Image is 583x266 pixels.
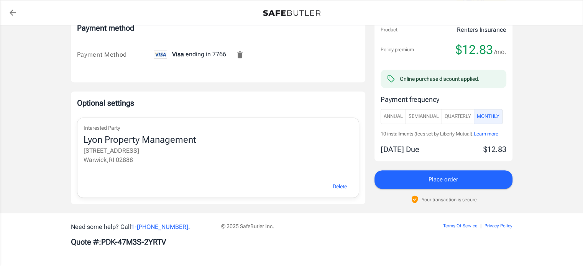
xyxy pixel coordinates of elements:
[406,109,442,124] button: SemiAnnual
[381,131,474,136] span: 10 installments (fees set by Liberty Mutual).
[474,131,498,136] span: Learn more
[381,144,419,155] p: [DATE] Due
[231,46,249,64] button: Remove this card
[5,5,20,20] a: back to quotes
[477,112,499,121] span: Monthly
[443,223,477,228] a: Terms Of Service
[324,178,356,195] button: Delete
[384,112,403,121] span: Annual
[484,223,512,228] a: Privacy Policy
[400,75,480,83] div: Online purchase discount applied.
[456,42,493,57] span: $12.83
[381,26,397,34] p: Product
[442,109,474,124] button: Quarterly
[474,109,503,124] button: Monthly
[263,10,320,16] img: Back to quotes
[457,25,506,34] p: Renters Insurance
[221,222,400,230] p: © 2025 SafeButler Inc.
[131,223,188,230] a: 1-[PHONE_NUMBER]
[422,196,477,203] p: Your transaction is secure
[154,51,226,58] span: ending in 7766
[71,237,166,246] b: Quote #: PDK-47M3S-2YRTV
[84,124,353,132] p: Interested Party
[409,112,439,121] span: SemiAnnual
[77,50,154,59] div: Payment Method
[84,146,353,155] p: [STREET_ADDRESS]
[429,175,458,184] span: Place order
[494,47,506,57] span: /mo.
[84,134,353,146] div: Lyon Property Management
[172,51,184,58] span: Visa
[84,155,353,165] p: Warwick , RI 02888
[154,51,167,59] img: visa
[381,94,506,104] p: Payment frequency
[77,23,359,33] p: Payment method
[445,112,471,121] span: Quarterly
[381,109,406,124] button: Annual
[77,98,359,108] p: Optional settings
[71,222,212,232] p: Need some help? Call .
[333,182,347,191] span: Delete
[381,46,414,54] p: Policy premium
[483,144,506,155] p: $12.83
[480,223,481,228] span: |
[374,170,512,189] button: Place order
